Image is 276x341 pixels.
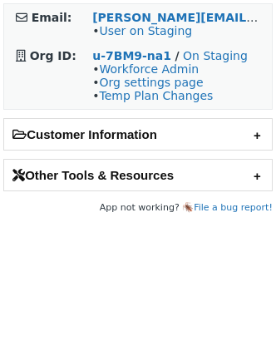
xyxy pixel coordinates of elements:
[30,49,76,62] strong: Org ID:
[99,76,203,89] a: Org settings page
[175,49,179,62] strong: /
[92,62,213,102] span: • • •
[4,160,272,190] h2: Other Tools & Resources
[99,89,213,102] a: Temp Plan Changes
[99,62,199,76] a: Workforce Admin
[92,49,171,62] a: u-7BM9-na1
[32,11,72,24] strong: Email:
[92,24,192,37] span: •
[194,202,273,213] a: File a bug report!
[99,24,192,37] a: User on Staging
[4,119,272,150] h2: Customer Information
[3,200,273,216] footer: App not working? 🪳
[183,49,248,62] a: On Staging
